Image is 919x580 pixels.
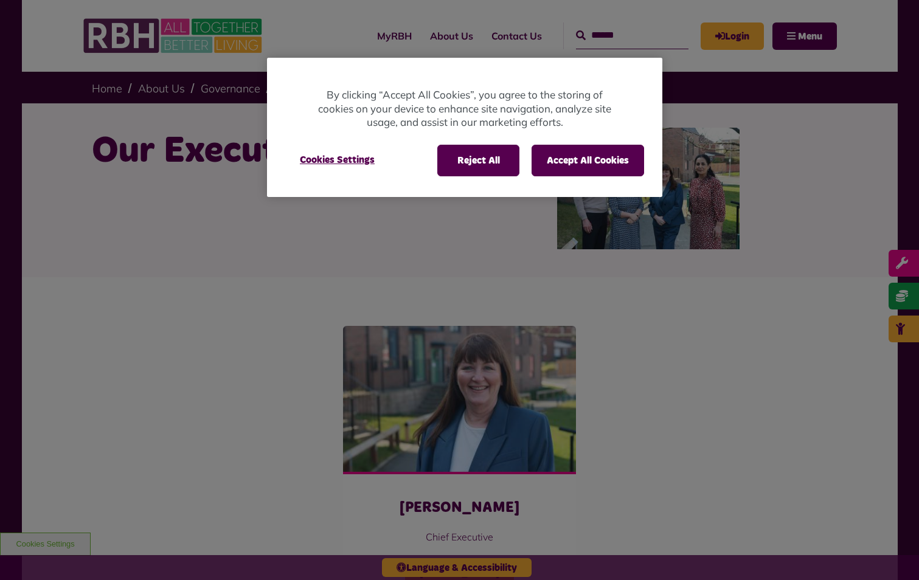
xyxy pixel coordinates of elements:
[437,145,519,176] button: Reject All
[267,58,662,197] div: Cookie banner
[532,145,644,176] button: Accept All Cookies
[267,58,662,197] div: Privacy
[285,145,389,175] button: Cookies Settings
[316,88,614,129] p: By clicking “Accept All Cookies”, you agree to the storing of cookies on your device to enhance s...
